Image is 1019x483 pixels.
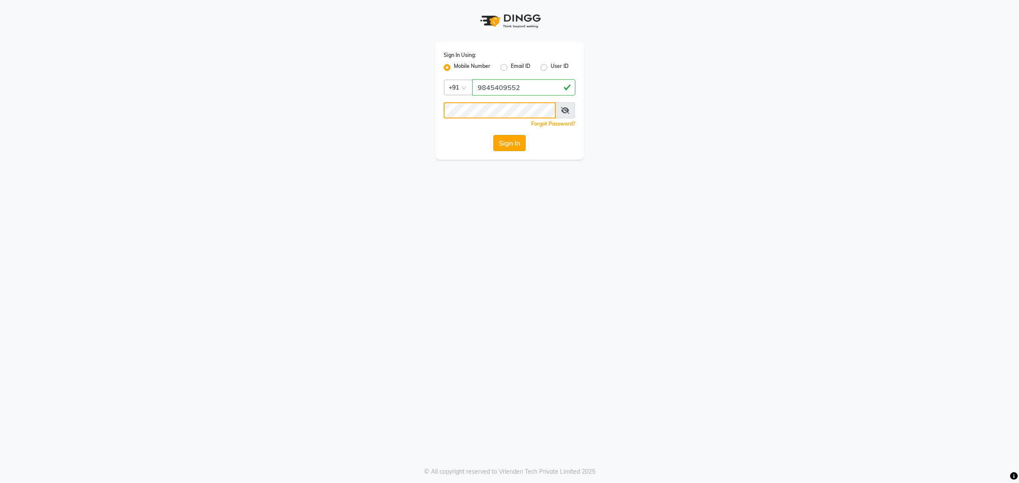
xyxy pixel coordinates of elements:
img: logo1.svg [476,8,543,34]
input: Username [444,102,556,118]
button: Sign In [493,135,526,151]
a: Forgot Password? [531,121,575,127]
input: Username [472,79,575,95]
label: Mobile Number [454,62,490,73]
label: User ID [551,62,569,73]
label: Email ID [511,62,530,73]
label: Sign In Using: [444,51,476,59]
